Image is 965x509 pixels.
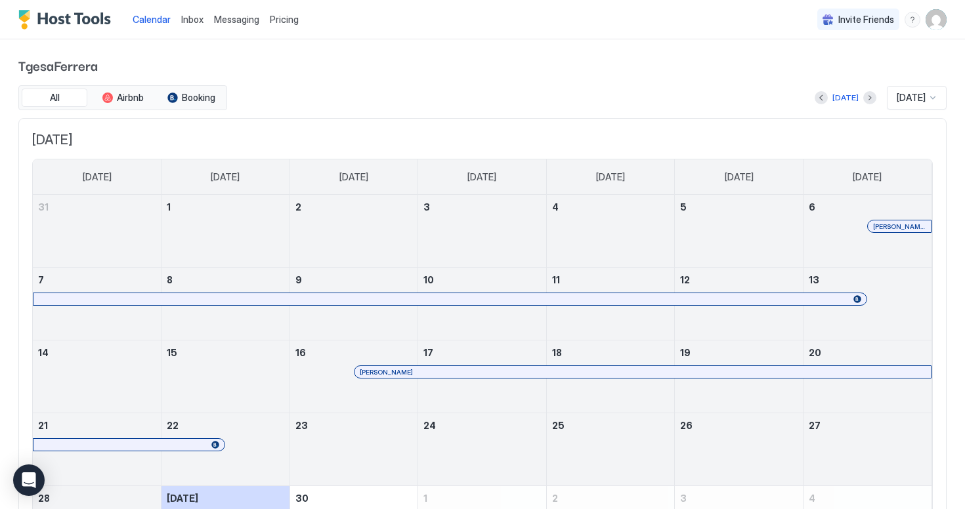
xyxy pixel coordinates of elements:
span: 25 [552,420,565,431]
td: September 12, 2025 [675,268,804,340]
div: [PERSON_NAME] [360,368,926,377]
a: September 26, 2025 [675,413,803,438]
a: September 1, 2025 [161,195,289,219]
span: 5 [680,201,687,213]
a: Inbox [181,12,204,26]
td: September 19, 2025 [675,340,804,413]
span: [DATE] [853,171,882,183]
a: September 25, 2025 [547,413,675,438]
span: TgesaFerrera [18,55,947,75]
span: [DATE] [211,171,240,183]
span: 30 [295,493,309,504]
a: September 9, 2025 [290,268,418,292]
span: Booking [182,92,215,104]
a: September 20, 2025 [804,340,932,365]
div: menu [905,12,920,28]
span: 22 [167,420,179,431]
span: 31 [38,201,49,213]
span: Airbnb [117,92,144,104]
span: 1 [167,201,171,213]
a: Friday [712,159,767,195]
td: September 21, 2025 [33,413,161,486]
span: 27 [809,420,821,431]
span: Messaging [214,14,259,25]
a: September 21, 2025 [33,413,161,438]
button: Airbnb [90,89,156,107]
td: September 18, 2025 [546,340,675,413]
span: 11 [552,274,560,285]
span: 20 [809,347,821,358]
div: [PERSON_NAME]-Daguette [873,222,926,231]
a: September 10, 2025 [418,268,546,292]
td: September 16, 2025 [289,340,418,413]
td: September 13, 2025 [803,268,932,340]
a: September 12, 2025 [675,268,803,292]
a: Monday [198,159,253,195]
span: Calendar [133,14,171,25]
td: September 3, 2025 [418,195,547,268]
a: September 4, 2025 [547,195,675,219]
span: 23 [295,420,308,431]
button: [DATE] [830,90,861,106]
div: Open Intercom Messenger [13,464,45,496]
a: September 16, 2025 [290,340,418,365]
a: September 7, 2025 [33,268,161,292]
span: 14 [38,347,49,358]
a: September 8, 2025 [161,268,289,292]
a: September 17, 2025 [418,340,546,365]
td: September 20, 2025 [803,340,932,413]
a: September 5, 2025 [675,195,803,219]
span: 17 [423,347,433,358]
span: 3 [423,201,430,213]
span: 2 [552,493,558,504]
span: [PERSON_NAME] [360,368,413,377]
td: September 26, 2025 [675,413,804,486]
span: 19 [680,347,691,358]
a: September 27, 2025 [804,413,932,438]
span: All [50,92,60,104]
td: September 9, 2025 [289,268,418,340]
span: [DATE] [167,493,198,504]
div: User profile [926,9,947,30]
td: September 2, 2025 [289,195,418,268]
span: 26 [680,420,693,431]
span: 28 [38,493,50,504]
span: Inbox [181,14,204,25]
span: 24 [423,420,436,431]
a: September 22, 2025 [161,413,289,438]
a: Saturday [840,159,895,195]
span: 15 [167,347,177,358]
button: Booking [158,89,224,107]
td: September 7, 2025 [33,268,161,340]
span: 4 [552,201,559,213]
button: All [22,89,87,107]
a: Host Tools Logo [18,10,117,30]
span: [DATE] [339,171,368,183]
a: Wednesday [454,159,509,195]
td: September 17, 2025 [418,340,547,413]
a: Messaging [214,12,259,26]
td: September 15, 2025 [161,340,290,413]
a: August 31, 2025 [33,195,161,219]
a: September 6, 2025 [804,195,932,219]
td: September 25, 2025 [546,413,675,486]
span: 16 [295,347,306,358]
a: Thursday [583,159,638,195]
td: September 14, 2025 [33,340,161,413]
td: September 8, 2025 [161,268,290,340]
span: 9 [295,274,302,285]
td: September 5, 2025 [675,195,804,268]
span: [DATE] [32,132,933,148]
a: Calendar [133,12,171,26]
span: 13 [809,274,819,285]
span: [DATE] [83,171,112,183]
td: August 31, 2025 [33,195,161,268]
span: 18 [552,347,562,358]
span: [DATE] [467,171,496,183]
td: September 22, 2025 [161,413,290,486]
button: Previous month [815,91,828,104]
a: September 23, 2025 [290,413,418,438]
span: 12 [680,274,690,285]
span: 8 [167,274,173,285]
span: 7 [38,274,44,285]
